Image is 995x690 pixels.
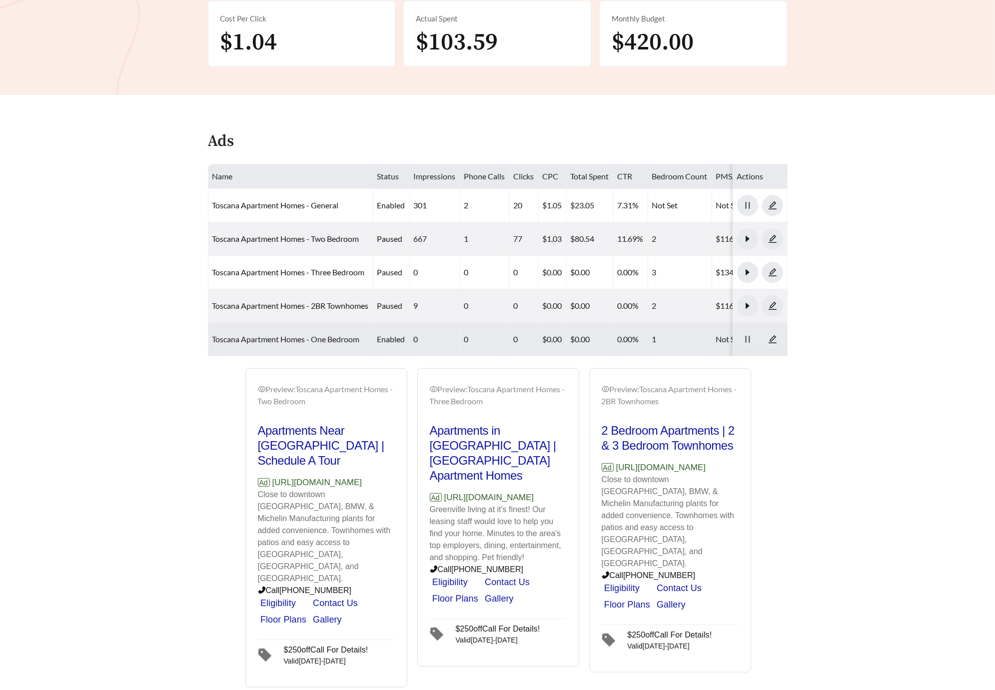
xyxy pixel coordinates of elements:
span: edit [763,201,783,210]
span: caret-right [738,234,758,243]
button: caret-right [737,295,758,316]
span: CTR [618,171,633,181]
td: $1.03 [539,222,567,256]
th: Actions [733,164,788,189]
td: 9 [410,289,460,323]
a: edit [762,267,783,277]
button: caret-right [737,262,758,283]
a: $250offCall For Details!Valid[DATE]-[DATE] [430,619,567,648]
td: 11.69% [614,222,648,256]
td: $1160 [712,289,802,323]
td: 0 [510,256,539,289]
td: $0.00 [567,289,614,323]
button: pause [737,329,758,350]
div: Preview: Toscana Apartment Homes - Two Bedroom [258,383,395,407]
div: $ 250 off Call For Details! [284,646,368,654]
td: $0.00 [539,323,567,356]
a: Contact Us [313,598,358,608]
a: Floor Plans [432,594,478,604]
p: Greenville living at it's finest! Our leasing staff would love to help you find your home. Minute... [430,504,567,564]
span: caret-right [738,301,758,310]
td: $0.00 [539,256,567,289]
span: Ad [602,463,614,472]
a: Toscana Apartment Homes - Three Bedroom [212,267,365,277]
button: edit [762,228,783,249]
span: $1.04 [220,27,277,57]
p: Call [PHONE_NUMBER] [258,585,395,597]
td: $0.00 [567,256,614,289]
a: Contact Us [485,577,530,587]
p: [URL][DOMAIN_NAME] [602,461,739,474]
p: Call [PHONE_NUMBER] [430,564,567,576]
a: $250offCall For Details!Valid[DATE]-[DATE] [258,640,395,669]
span: edit [763,268,783,277]
td: 2 [460,189,510,222]
td: 0.00% [614,289,648,323]
td: 2 [648,289,712,323]
a: edit [762,234,783,243]
td: Not Set [712,323,802,356]
button: pause [737,195,758,216]
a: Toscana Apartment Homes - Two Bedroom [212,234,359,243]
span: caret-right [738,268,758,277]
button: caret-right [737,228,758,249]
span: Ad [430,493,442,502]
a: Gallery [657,600,686,610]
a: Toscana Apartment Homes - One Bedroom [212,334,360,344]
p: Close to downtown [GEOGRAPHIC_DATA], BMW, & Michelin Manufacturing plants for added convenience. ... [602,474,739,570]
h2: 2 Bedroom Apartments | 2 & 3 Bedroom Townhomes [602,423,739,453]
span: paused [377,267,403,277]
div: Valid [DATE] - [DATE] [628,639,712,650]
td: $0.00 [567,323,614,356]
p: [URL][DOMAIN_NAME] [258,476,395,489]
div: Cost Per Click [220,13,383,24]
td: 1 [648,323,712,356]
span: tag [602,627,624,653]
a: edit [762,200,783,210]
a: edit [762,334,783,344]
th: Phone Calls [460,164,510,189]
a: Floor Plans [260,615,306,625]
td: 0 [410,323,460,356]
th: Total Spent [567,164,614,189]
td: 0.00% [614,323,648,356]
span: enabled [377,334,405,344]
div: Actual Spent [416,13,579,24]
a: edit [762,301,783,310]
td: $23.05 [567,189,614,222]
td: $1342 [712,256,802,289]
th: Clicks [510,164,539,189]
a: Eligibility [604,583,640,593]
span: edit [763,234,783,243]
span: phone [602,571,610,579]
td: Not Set [712,189,802,222]
p: Close to downtown [GEOGRAPHIC_DATA], BMW, & Michelin Manufacturing plants for added convenience. ... [258,489,395,585]
span: $420.00 [612,27,694,57]
td: $1.05 [539,189,567,222]
td: 3 [648,256,712,289]
p: Call [PHONE_NUMBER] [602,570,739,582]
th: Bedroom Count [648,164,712,189]
td: $0.00 [539,289,567,323]
span: paused [377,301,403,310]
span: tag [430,621,452,647]
td: 0 [510,289,539,323]
span: phone [430,565,438,573]
a: $250offCall For Details!Valid[DATE]-[DATE] [602,625,739,654]
div: Preview: Toscana Apartment Homes - Three Bedroom [430,383,567,407]
td: 77 [510,222,539,256]
a: Contact Us [657,583,702,593]
th: Name [208,164,373,189]
button: edit [762,295,783,316]
span: eye [258,385,266,393]
td: 301 [410,189,460,222]
td: 0 [510,323,539,356]
a: Eligibility [260,598,296,608]
span: pause [738,335,758,344]
h2: Apartments Near [GEOGRAPHIC_DATA] | Schedule A Tour [258,423,395,468]
div: $ 250 off Call For Details! [456,625,540,633]
td: $1160 [712,222,802,256]
span: paused [377,234,403,243]
span: enabled [377,200,405,210]
td: 667 [410,222,460,256]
